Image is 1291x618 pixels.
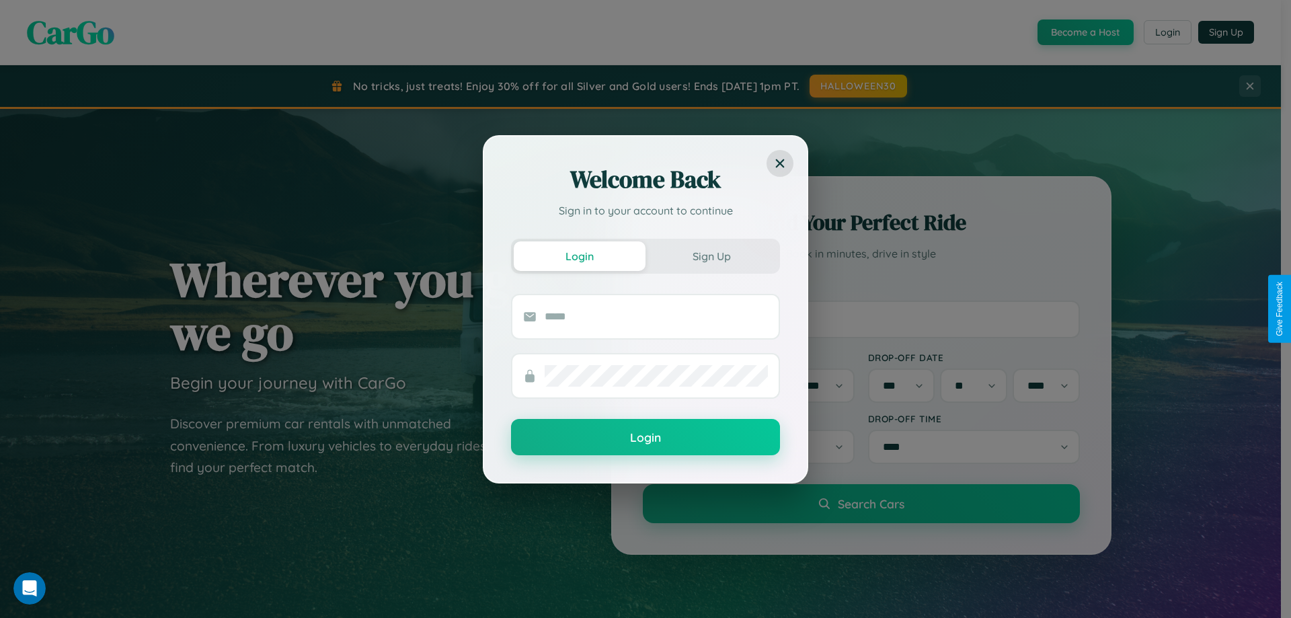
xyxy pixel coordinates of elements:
[511,163,780,196] h2: Welcome Back
[645,241,777,271] button: Sign Up
[514,241,645,271] button: Login
[511,202,780,219] p: Sign in to your account to continue
[1275,282,1284,336] div: Give Feedback
[13,572,46,605] iframe: Intercom live chat
[511,419,780,455] button: Login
